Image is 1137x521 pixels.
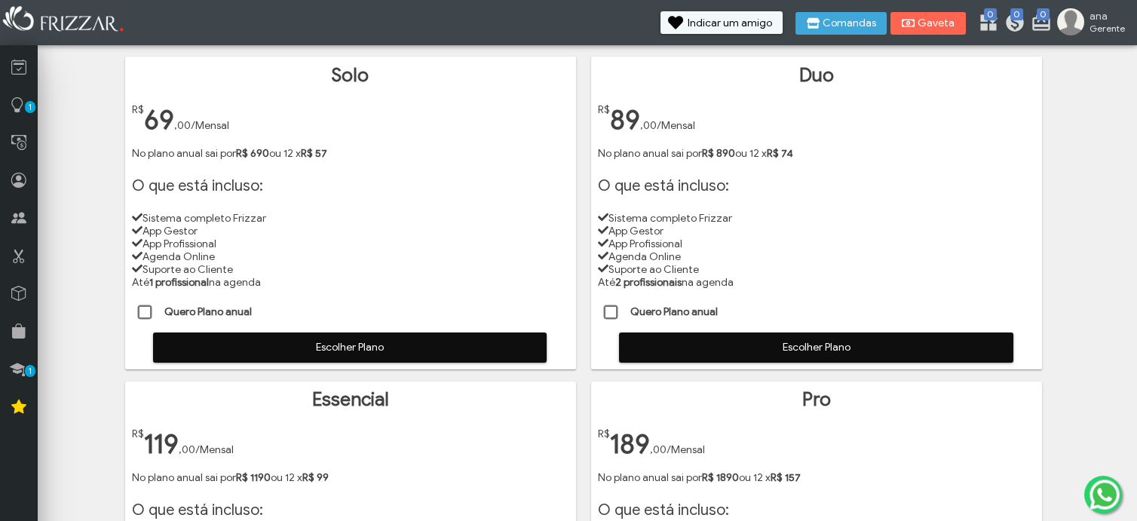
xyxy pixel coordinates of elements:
[132,64,569,87] h1: Solo
[174,119,191,132] span: ,00
[149,276,209,289] strong: 1 profissional
[598,64,1035,87] h1: Duo
[630,336,1002,359] span: Escolher Plano
[1057,8,1129,38] a: ana Gerente
[598,276,1035,289] li: Até na agenda
[640,119,657,132] span: ,00
[132,103,144,116] span: R$
[984,8,997,20] span: 0
[132,388,569,411] h1: Essencial
[153,333,547,363] button: Escolher Plano
[179,443,195,456] span: ,00
[598,147,1035,160] p: No plano anual sai por ou 12 x
[890,12,966,35] button: Gaveta
[236,471,271,484] strong: R$ 1190
[132,176,569,195] h1: O que está incluso:
[132,250,569,263] li: Agenda Online
[688,18,772,29] span: Indicar um amigo
[164,305,252,318] strong: Quero Plano anual
[1037,8,1050,20] span: 0
[132,212,569,225] li: Sistema completo Frizzar
[144,428,179,461] span: 119
[195,443,234,456] span: /Mensal
[615,276,682,289] strong: 2 profissionais
[610,103,640,136] span: 89
[702,471,739,484] strong: R$ 1890
[132,225,569,238] li: App Gestor
[132,428,144,440] span: R$
[191,119,229,132] span: /Mensal
[918,18,955,29] span: Gaveta
[25,365,35,377] span: 1
[598,176,1035,195] h1: O que está incluso:
[598,471,1035,484] p: No plano anual sai por ou 12 x
[767,147,793,160] strong: R$ 74
[598,428,610,440] span: R$
[702,147,735,160] strong: R$ 890
[25,101,35,113] span: 1
[610,428,650,461] span: 189
[660,11,783,34] button: Indicar um amigo
[302,471,329,484] strong: R$ 99
[978,12,993,36] a: 0
[236,147,269,160] strong: R$ 690
[132,471,569,484] p: No plano anual sai por ou 12 x
[144,103,174,136] span: 69
[132,501,569,519] h1: O que está incluso:
[598,388,1035,411] h1: Pro
[823,18,876,29] span: Comandas
[1089,10,1125,23] span: ana
[1031,12,1046,36] a: 0
[667,443,705,456] span: /Mensal
[771,471,801,484] strong: R$ 157
[598,103,610,116] span: R$
[795,12,887,35] button: Comandas
[132,276,569,289] li: Até na agenda
[650,443,667,456] span: ,00
[1004,12,1019,36] a: 0
[132,238,569,250] li: App Profissional
[301,147,327,160] strong: R$ 57
[598,501,1035,519] h1: O que está incluso:
[132,263,569,276] li: Suporte ao Cliente
[1010,8,1023,20] span: 0
[598,238,1035,250] li: App Profissional
[1086,477,1123,513] img: whatsapp.png
[132,147,569,160] p: No plano anual sai por ou 12 x
[164,336,536,359] span: Escolher Plano
[619,333,1013,363] button: Escolher Plano
[598,263,1035,276] li: Suporte ao Cliente
[598,225,1035,238] li: App Gestor
[598,212,1035,225] li: Sistema completo Frizzar
[630,305,718,318] strong: Quero Plano anual
[598,250,1035,263] li: Agenda Online
[1089,23,1125,34] span: Gerente
[657,119,695,132] span: /Mensal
